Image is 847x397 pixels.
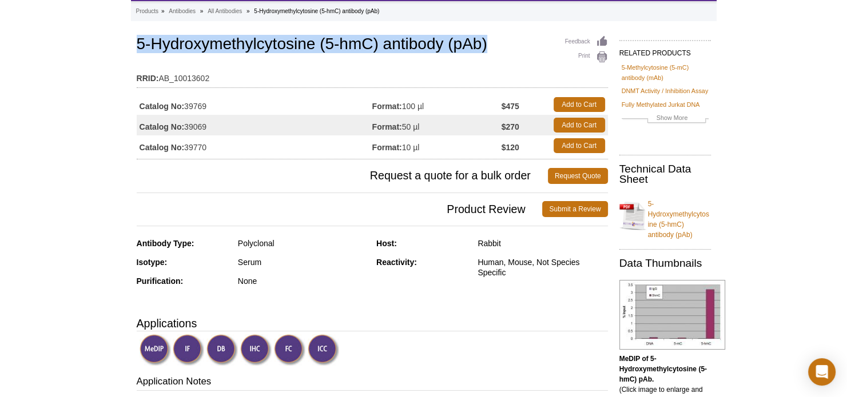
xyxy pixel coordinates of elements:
[565,35,608,48] a: Feedback
[240,334,272,366] img: Immunohistochemistry Validated
[200,8,204,14] li: »
[137,94,372,115] td: 39769
[808,358,836,386] div: Open Intercom Messenger
[554,118,605,133] a: Add to Cart
[372,135,502,156] td: 10 µl
[140,101,185,111] strong: Catalog No:
[140,142,185,153] strong: Catalog No:
[169,6,196,17] a: Antibodies
[542,201,607,217] a: Submit a Review
[137,135,372,156] td: 39770
[137,201,543,217] span: Product Review
[206,334,238,366] img: Dot Blot Validated
[308,334,339,366] img: Immunocytochemistry Validated
[137,66,608,85] td: AB_10013602
[502,101,519,111] strong: $475
[137,73,159,83] strong: RRID:
[622,99,700,110] a: Fully Methylated Jurkat DNA
[619,40,711,61] h2: RELATED PRODUCTS
[137,375,608,391] h3: Application Notes
[238,238,368,248] div: Polyclonal
[565,51,608,63] a: Print
[136,6,158,17] a: Products
[548,168,608,184] a: Request Quote
[619,258,711,268] h2: Data Thumbnails
[137,315,608,332] h3: Applications
[208,6,242,17] a: All Antibodies
[238,276,368,286] div: None
[140,122,185,132] strong: Catalog No:
[554,97,605,112] a: Add to Cart
[137,258,168,267] strong: Isotype:
[478,257,607,278] div: Human, Mouse, Not Species Specific
[478,238,607,248] div: Rabbit
[246,8,250,14] li: »
[372,122,402,132] strong: Format:
[376,258,417,267] strong: Reactivity:
[619,164,711,185] h2: Technical Data Sheet
[622,62,709,83] a: 5-Methylcytosine (5-mC) antibody (mAb)
[161,8,165,14] li: »
[372,94,502,115] td: 100 µl
[140,334,171,366] img: Methyl-DNA Immunoprecipitation Validated
[376,239,397,248] strong: Host:
[619,355,707,383] b: MeDIP of 5-Hydroxymethylcytosine (5-hmC) pAb.
[254,8,379,14] li: 5-Hydroxymethylcytosine (5-hmC) antibody (pAb)
[502,122,519,132] strong: $270
[619,280,725,350] img: 5-Hydroxymethylcytosine (5-hmC) antibody (pAb) tested by MeDIP analysis.
[137,276,184,286] strong: Purification:
[554,138,605,153] a: Add to Cart
[619,192,711,240] a: 5-Hydroxymethylcytosine (5-hmC) antibody (pAb)
[137,115,372,135] td: 39069
[137,35,608,55] h1: 5-Hydroxymethylcytosine (5-hmC) antibody (pAb)
[622,113,709,126] a: Show More
[502,142,519,153] strong: $120
[372,101,402,111] strong: Format:
[372,142,402,153] strong: Format:
[137,239,194,248] strong: Antibody Type:
[372,115,502,135] td: 50 µl
[238,257,368,267] div: Serum
[274,334,305,366] img: Flow Cytometry Validated
[137,168,548,184] span: Request a quote for a bulk order
[173,334,204,366] img: Immunofluorescence Validated
[622,86,709,96] a: DNMT Activity / Inhibition Assay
